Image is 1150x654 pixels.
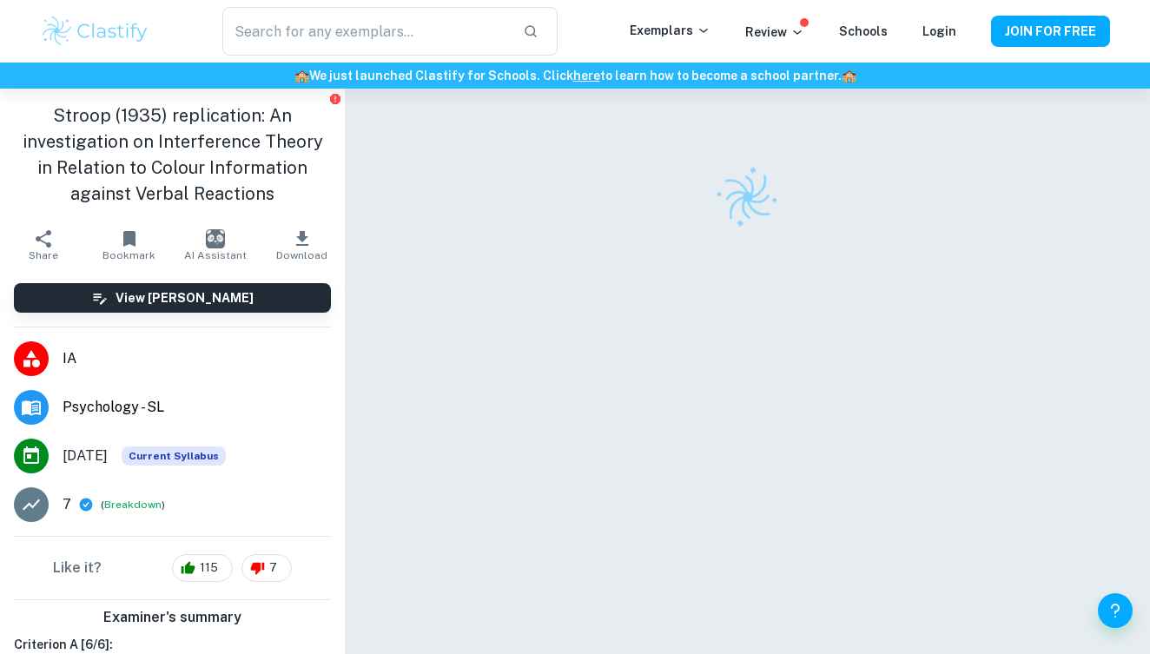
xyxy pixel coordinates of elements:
[222,7,509,56] input: Search for any exemplars...
[104,497,162,512] button: Breakdown
[745,23,804,42] p: Review
[7,607,338,628] h6: Examiner's summary
[991,16,1110,47] button: JOIN FOR FREE
[259,221,345,269] button: Download
[63,397,331,418] span: Psychology - SL
[14,102,331,207] h1: Stroop (1935) replication: An investigation on Interference Theory in Relation to Colour Informat...
[276,249,327,261] span: Download
[86,221,172,269] button: Bookmark
[116,288,254,307] h6: View [PERSON_NAME]
[1098,593,1133,628] button: Help and Feedback
[839,24,888,38] a: Schools
[63,348,331,369] span: IA
[294,69,309,83] span: 🏫
[14,283,331,313] button: View [PERSON_NAME]
[63,446,108,466] span: [DATE]
[184,249,247,261] span: AI Assistant
[705,155,790,240] img: Clastify logo
[102,249,155,261] span: Bookmark
[122,446,226,466] div: This exemplar is based on the current syllabus. Feel free to refer to it for inspiration/ideas wh...
[573,69,600,83] a: here
[172,554,233,582] div: 115
[260,559,287,577] span: 7
[40,14,150,49] img: Clastify logo
[190,559,228,577] span: 115
[630,21,710,40] p: Exemplars
[101,497,165,513] span: ( )
[63,494,71,515] p: 7
[173,221,259,269] button: AI Assistant
[14,635,331,654] h6: Criterion A [ 6 / 6 ]:
[922,24,956,38] a: Login
[122,446,226,466] span: Current Syllabus
[3,66,1147,85] h6: We just launched Clastify for Schools. Click to learn how to become a school partner.
[241,554,292,582] div: 7
[842,69,856,83] span: 🏫
[29,249,58,261] span: Share
[328,92,341,105] button: Report issue
[206,229,225,248] img: AI Assistant
[53,558,102,578] h6: Like it?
